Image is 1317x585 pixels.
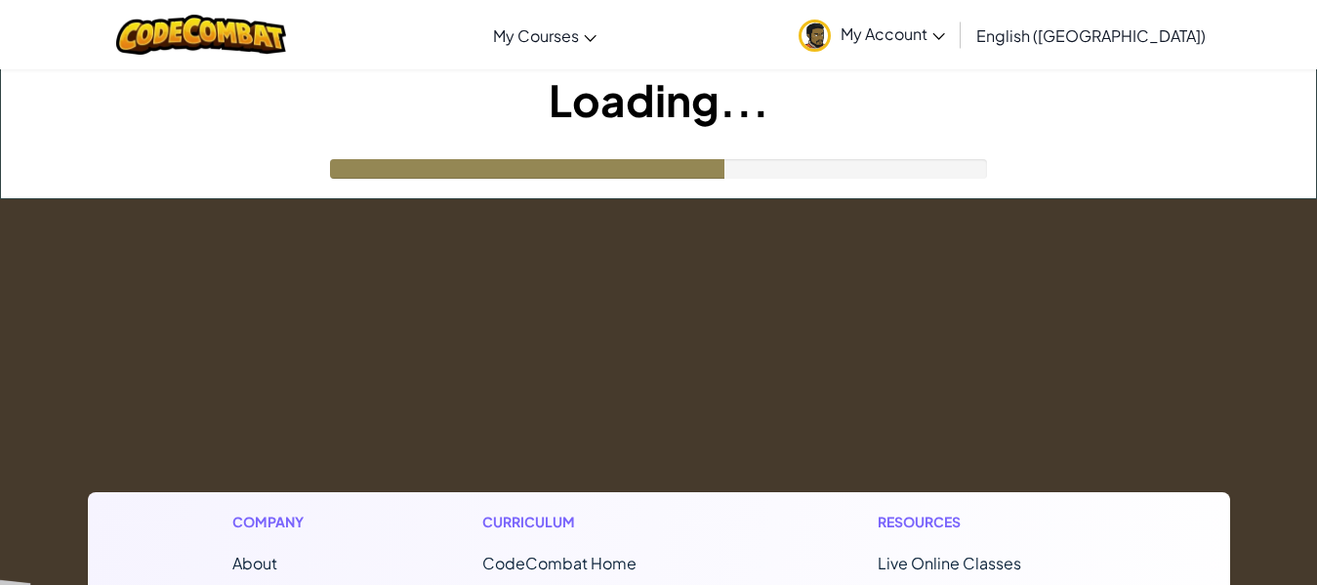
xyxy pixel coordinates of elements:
[482,553,637,573] span: CodeCombat Home
[116,15,287,55] img: CodeCombat logo
[232,553,277,573] a: About
[967,9,1215,62] a: English ([GEOGRAPHIC_DATA])
[789,4,955,65] a: My Account
[976,25,1206,46] span: English ([GEOGRAPHIC_DATA])
[841,23,945,44] span: My Account
[1,69,1316,130] h1: Loading...
[232,512,323,532] h1: Company
[482,512,719,532] h1: Curriculum
[799,20,831,52] img: avatar
[493,25,579,46] span: My Courses
[878,553,1021,573] a: Live Online Classes
[878,512,1086,532] h1: Resources
[483,9,606,62] a: My Courses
